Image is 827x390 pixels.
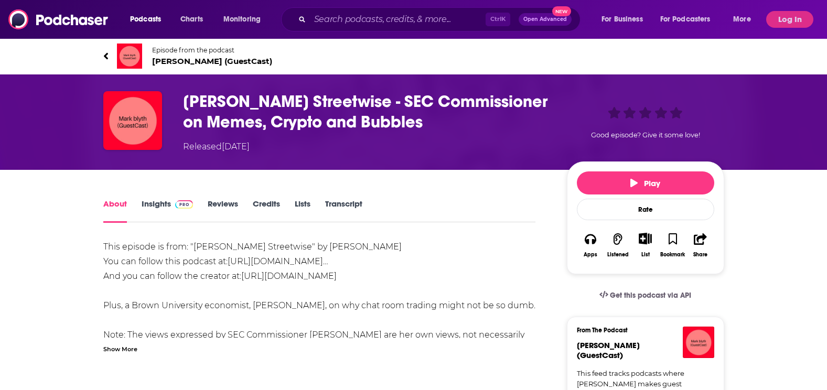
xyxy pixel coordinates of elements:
[660,252,685,258] div: Bookmark
[577,226,604,264] button: Apps
[180,12,203,27] span: Charts
[630,178,660,188] span: Play
[594,11,656,28] button: open menu
[693,252,707,258] div: Share
[602,12,643,27] span: For Business
[766,11,813,28] button: Log In
[552,6,571,16] span: New
[183,91,550,132] h1: Barron's Streetwise - SEC Commissioner on Memes, Crypto and Bubbles
[523,17,567,22] span: Open Advanced
[641,251,650,258] div: List
[659,226,686,264] button: Bookmark
[577,340,640,360] span: [PERSON_NAME] (GuestCast)
[174,11,209,28] a: Charts
[310,11,486,28] input: Search podcasts, credits, & more...
[591,283,700,308] a: Get this podcast via API
[683,327,714,358] img: Mark blyth (GuestCast)
[175,200,194,209] img: Podchaser Pro
[130,12,161,27] span: Podcasts
[117,44,142,69] img: Mark blyth (GuestCast)
[610,291,691,300] span: Get this podcast via API
[726,11,764,28] button: open menu
[733,12,751,27] span: More
[241,271,337,281] a: [URL][DOMAIN_NAME]
[577,340,640,360] a: Mark blyth (GuestCast)
[486,13,510,26] span: Ctrl K
[123,11,175,28] button: open menu
[152,56,272,66] span: [PERSON_NAME] (GuestCast)
[635,233,656,244] button: Show More Button
[152,46,272,54] span: Episode from the podcast
[253,199,280,223] a: Credits
[8,9,109,29] img: Podchaser - Follow, Share and Rate Podcasts
[223,12,261,27] span: Monitoring
[577,171,714,194] button: Play
[519,13,572,26] button: Open AdvancedNew
[604,226,631,264] button: Listened
[183,140,250,153] div: Released [DATE]
[631,226,659,264] div: Show More ButtonList
[291,7,590,31] div: Search podcasts, credits, & more...
[607,252,629,258] div: Listened
[653,11,726,28] button: open menu
[216,11,274,28] button: open menu
[660,12,711,27] span: For Podcasters
[103,44,724,69] a: Mark blyth (GuestCast)Episode from the podcast[PERSON_NAME] (GuestCast)
[686,226,714,264] button: Share
[103,240,536,386] div: This episode is from: "[PERSON_NAME] Streetwise" by [PERSON_NAME] You can follow this podcast at:...
[591,131,700,139] span: Good episode? Give it some love!
[325,199,362,223] a: Transcript
[577,327,706,334] h3: From The Podcast
[103,199,127,223] a: About
[295,199,310,223] a: Lists
[228,256,328,266] a: [URL][DOMAIN_NAME]…
[142,199,194,223] a: InsightsPodchaser Pro
[103,91,162,150] img: Barron's Streetwise - SEC Commissioner on Memes, Crypto and Bubbles
[584,252,597,258] div: Apps
[577,199,714,220] div: Rate
[208,199,238,223] a: Reviews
